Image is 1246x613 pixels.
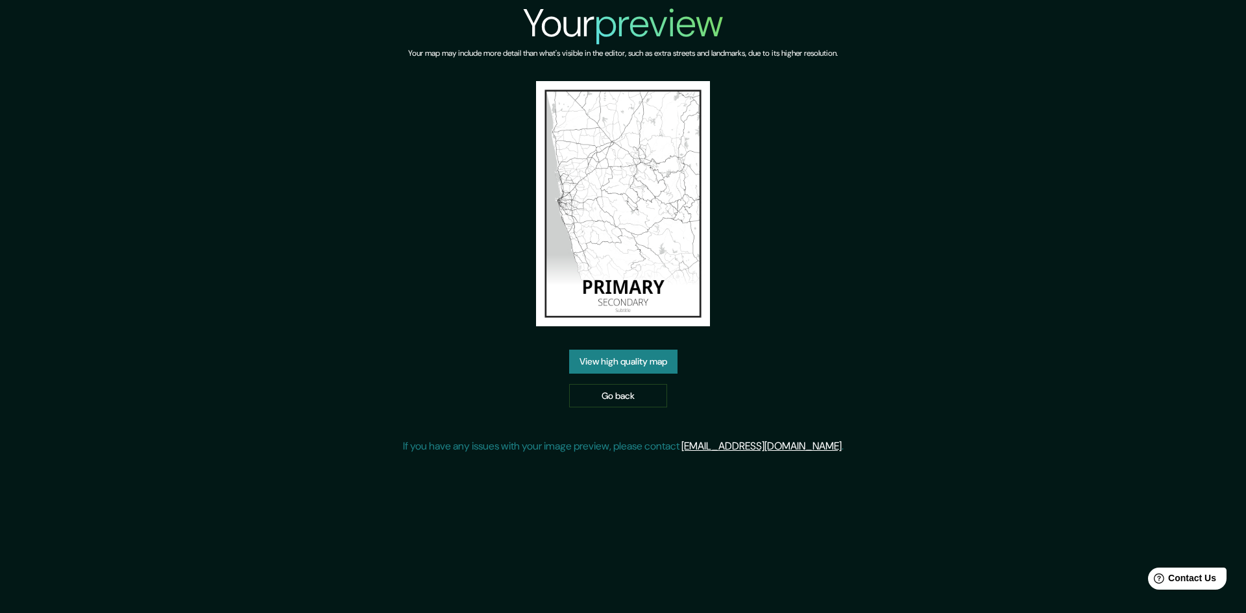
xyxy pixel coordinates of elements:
h6: Your map may include more detail than what's visible in the editor, such as extra streets and lan... [408,47,838,60]
img: created-map-preview [536,81,710,326]
a: [EMAIL_ADDRESS][DOMAIN_NAME] [681,439,842,453]
a: Go back [569,384,667,408]
a: View high quality map [569,350,678,374]
p: If you have any issues with your image preview, please contact . [403,439,844,454]
iframe: Help widget launcher [1130,562,1232,599]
